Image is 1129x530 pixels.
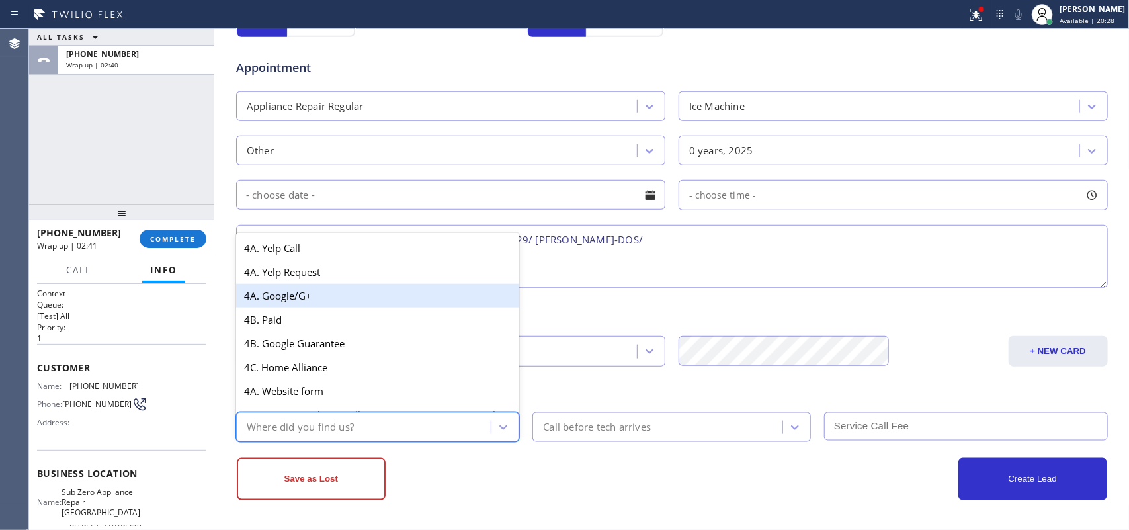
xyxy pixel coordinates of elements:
[236,236,520,260] div: 4A. Yelp Call
[689,143,753,158] div: 0 years, 2025
[37,288,206,299] h1: Context
[236,308,520,331] div: 4B. Paid
[236,284,520,308] div: 4A. Google/G+
[58,257,99,283] button: Call
[824,412,1108,441] input: Service Call Fee
[689,189,757,201] span: - choose time -
[37,381,69,391] span: Name:
[237,458,386,500] button: Save as Lost
[66,60,118,69] span: Wrap up | 02:40
[37,361,206,374] span: Customer
[62,399,132,409] span: [PHONE_NUMBER]
[247,420,354,435] div: Where did you find us?
[236,379,520,403] div: 4A. Website form
[66,48,139,60] span: [PHONE_NUMBER]
[150,264,177,276] span: Info
[1009,5,1028,24] button: Mute
[236,180,665,210] input: - choose date -
[29,29,111,45] button: ALL TASKS
[543,420,651,435] div: Call before tech arrives
[37,226,121,239] span: [PHONE_NUMBER]
[37,467,206,480] span: Business location
[247,143,274,158] div: Other
[238,380,1106,398] div: Other
[142,257,185,283] button: Info
[236,260,520,284] div: 4A. Yelp Request
[236,403,520,440] div: 4A. Citations: Yahoo / Yellow Pages / [PERSON_NAME] list / etc
[37,497,62,507] span: Name:
[37,32,85,42] span: ALL TASKS
[1060,3,1125,15] div: [PERSON_NAME]
[37,418,72,427] span: Address:
[37,322,206,333] h2: Priority:
[958,458,1107,500] button: Create Lead
[247,99,364,114] div: Appliance Repair Regular
[37,310,206,322] p: [Test] All
[236,59,525,77] span: Appointment
[150,234,196,243] span: COMPLETE
[238,304,1106,322] div: Credit card
[37,299,206,310] h2: Queue:
[37,399,62,409] span: Phone:
[140,230,206,248] button: COMPLETE
[236,225,1108,288] textarea: wants to know if we service commercial ice machine/ 98229/ [PERSON_NAME]-DOS/
[37,333,206,344] p: 1
[1009,336,1108,367] button: + NEW CARD
[37,240,97,251] span: Wrap up | 02:41
[62,487,140,517] span: Sub Zero Appliance Repair [GEOGRAPHIC_DATA]
[689,99,745,114] div: Ice Machine
[1060,16,1114,25] span: Available | 20:28
[66,264,91,276] span: Call
[236,331,520,355] div: 4B. Google Guarantee
[236,355,520,379] div: 4C. Home Alliance
[69,381,139,391] span: [PHONE_NUMBER]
